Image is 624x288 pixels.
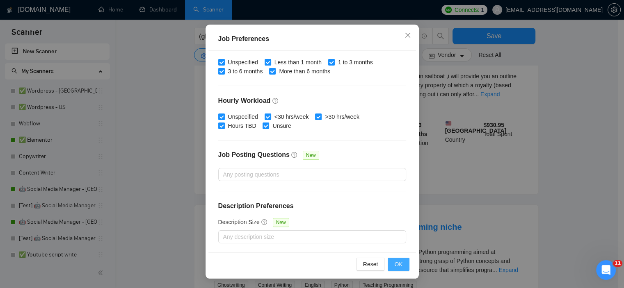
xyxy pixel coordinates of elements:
span: New [303,151,319,160]
h5: Description Size [218,218,260,227]
button: Close [397,25,419,47]
span: 3 to 6 months [225,67,266,76]
span: Less than 1 month [271,58,325,67]
span: question-circle [272,98,279,104]
span: Unsure [269,121,294,130]
div: Job Preferences [218,34,406,44]
span: 11 [613,260,622,267]
span: >30 hrs/week [322,112,363,121]
h4: Description Preferences [218,201,406,211]
span: <30 hrs/week [271,112,312,121]
span: close [405,32,411,39]
span: More than 6 months [276,67,334,76]
span: Reset [363,260,378,269]
span: question-circle [291,152,298,158]
span: question-circle [261,219,268,225]
span: New [273,218,289,227]
span: OK [394,260,402,269]
iframe: Intercom live chat [596,260,616,280]
span: Unspecified [225,112,261,121]
span: Hours TBD [225,121,260,130]
h4: Hourly Workload [218,96,406,106]
span: Unspecified [225,58,261,67]
button: Reset [357,258,385,271]
h4: Job Posting Questions [218,150,290,160]
span: 1 to 3 months [335,58,376,67]
button: OK [388,258,409,271]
